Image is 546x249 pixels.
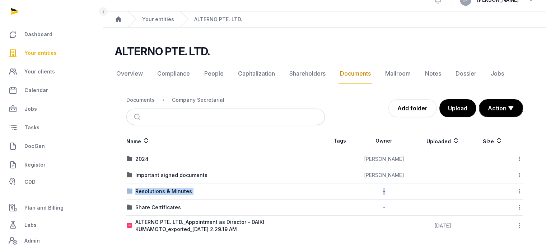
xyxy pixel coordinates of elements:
[126,91,325,109] nav: Breadcrumb
[6,82,97,99] a: Calendar
[355,200,413,216] td: -
[135,155,149,163] div: 2024
[424,63,443,84] a: Notes
[388,99,437,117] a: Add folder
[413,131,472,151] th: Uploaded
[24,49,57,57] span: Your entities
[339,63,372,84] a: Documents
[24,86,48,95] span: Calendar
[24,30,52,39] span: Dashboard
[288,63,327,84] a: Shareholders
[472,131,513,151] th: Size
[355,183,413,200] td: -
[454,63,478,84] a: Dossier
[194,16,242,23] a: ALTERNO PTE. LTD.
[434,222,451,229] span: [DATE]
[127,172,132,178] img: folder.svg
[24,178,36,186] span: CDD
[115,63,535,84] nav: Tabs
[24,161,46,169] span: Register
[127,223,132,229] img: pdf.svg
[355,167,413,183] td: [PERSON_NAME]
[24,105,37,113] span: Jobs
[135,204,181,211] div: Share Certificates
[6,63,97,80] a: Your clients
[439,99,476,117] button: Upload
[135,219,325,233] div: ALTERNO PTE. LTD._Appointment as Director - DAIKI KUMAMOTO_exported_[DATE] 2.29.19 AM
[384,63,412,84] a: Mailroom
[355,151,413,167] td: [PERSON_NAME]
[6,100,97,118] a: Jobs
[115,63,144,84] a: Overview
[6,119,97,136] a: Tasks
[24,123,39,132] span: Tasks
[115,45,210,58] h2: ALTERNO PTE. LTD.
[172,96,224,104] div: Company Secretarial
[489,63,505,84] a: Jobs
[24,221,37,229] span: Labs
[237,63,276,84] a: Capitalization
[6,26,97,43] a: Dashboard
[24,67,55,76] span: Your clients
[24,203,64,212] span: Plan and Billing
[6,234,97,248] a: Admin
[6,138,97,155] a: DocGen
[325,131,355,151] th: Tags
[103,11,546,28] nav: Breadcrumb
[126,131,325,151] th: Name
[479,100,523,117] button: Action ▼
[6,175,97,189] a: CDD
[126,96,155,104] div: Documents
[142,16,174,23] a: Your entities
[127,205,132,210] img: folder.svg
[355,216,413,236] td: -
[156,63,191,84] a: Compliance
[135,172,207,179] div: Important signed documents
[24,142,45,150] span: DocGen
[24,236,40,245] span: Admin
[127,188,132,194] img: folder.svg
[6,156,97,173] a: Register
[203,63,225,84] a: People
[355,131,413,151] th: Owner
[6,199,97,216] a: Plan and Billing
[135,188,192,195] div: Resolutions & Minutes
[130,109,146,125] button: Submit
[127,156,132,162] img: folder.svg
[6,44,97,62] a: Your entities
[6,216,97,234] a: Labs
